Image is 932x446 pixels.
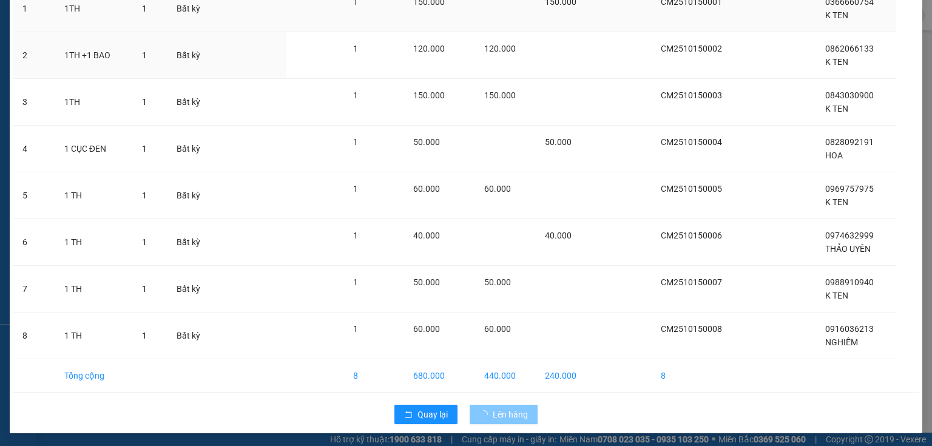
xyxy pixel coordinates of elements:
td: 1 TH [55,172,132,219]
td: 8 [651,359,747,393]
td: 680.000 [404,359,474,393]
button: rollbackQuay lại [394,405,458,424]
td: 1 TH [55,219,132,266]
span: 1 [353,324,358,334]
span: CM2510150008 [661,324,722,334]
td: 440.000 [474,359,535,393]
span: 50.000 [413,137,440,147]
span: 1 [142,144,147,154]
td: Bất kỳ [167,313,218,359]
span: 1 [142,97,147,107]
td: 1 TH [55,266,132,313]
span: 1 [142,284,147,294]
span: 1 [353,44,358,53]
span: 60.000 [413,324,440,334]
span: 40.000 [545,231,572,240]
span: Nhận: [142,12,171,24]
td: 5 [13,172,55,219]
span: CM2510150003 [661,90,722,100]
td: 7 [13,266,55,313]
span: 60.000 [413,184,440,194]
span: 120.000 [413,44,445,53]
span: 50.000 [545,137,572,147]
span: K TEN [825,57,848,67]
td: 240.000 [535,359,596,393]
div: 0979411175 [142,69,240,86]
span: 40.000 [413,231,440,240]
span: CM2510150006 [661,231,722,240]
span: 1 [353,137,358,147]
td: 3 [13,79,55,126]
td: 8 [343,359,403,393]
span: 1 [353,90,358,100]
span: K TEN [825,104,848,113]
span: 0916036213 [825,324,874,334]
span: 1 [353,277,358,287]
td: 2 [13,32,55,79]
span: 0862066133 [825,44,874,53]
span: 1 [142,191,147,200]
span: CM2510150002 [661,44,722,53]
span: 0828092191 [825,137,874,147]
span: rollback [404,410,413,420]
span: 60.000 [484,324,511,334]
div: QUANG...BẾN XE ĐỒNG TÂM [142,39,240,69]
span: CM2510150004 [661,137,722,147]
span: 1 [353,184,358,194]
button: Lên hàng [470,405,538,424]
td: Tổng cộng [55,359,132,393]
td: 4 [13,126,55,172]
td: Bất kỳ [167,172,218,219]
td: Bất kỳ [167,79,218,126]
td: 1TH [55,79,132,126]
span: 150.000 [484,90,516,100]
span: 0974632999 [825,231,874,240]
span: 0843030900 [825,90,874,100]
span: 1 [142,4,147,13]
span: 0988910940 [825,277,874,287]
span: 1 [142,237,147,247]
span: NGHIÊM [825,337,858,347]
span: K TEN [825,291,848,300]
div: Trạm [GEOGRAPHIC_DATA] [10,10,133,39]
td: Bất kỳ [167,219,218,266]
span: 1 [142,331,147,340]
span: K TEN [825,197,848,207]
span: 150.000 [413,90,445,100]
td: 1 TH [55,313,132,359]
span: 1 [142,50,147,60]
td: Bất kỳ [167,266,218,313]
td: 1 CỤC ĐEN [55,126,132,172]
span: Quay lại [417,408,448,421]
span: CM2510150005 [661,184,722,194]
span: 60.000 [484,184,511,194]
span: 0969757975 [825,184,874,194]
span: Lên hàng [493,408,528,421]
span: Gửi: [10,12,29,24]
span: CM2510150007 [661,277,722,287]
td: 6 [13,219,55,266]
span: loading [479,410,493,419]
span: 1 [353,231,358,240]
div: BX Đồng Tâm CM [142,10,240,39]
td: Bất kỳ [167,32,218,79]
td: 1TH +1 BAO [55,32,132,79]
span: HOA [825,150,843,160]
span: K TEN [825,10,848,20]
td: 8 [13,313,55,359]
span: 120.000 [484,44,516,53]
span: THẢO UYÊN [825,244,871,254]
span: 50.000 [413,277,440,287]
td: Bất kỳ [167,126,218,172]
span: 50.000 [484,277,511,287]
